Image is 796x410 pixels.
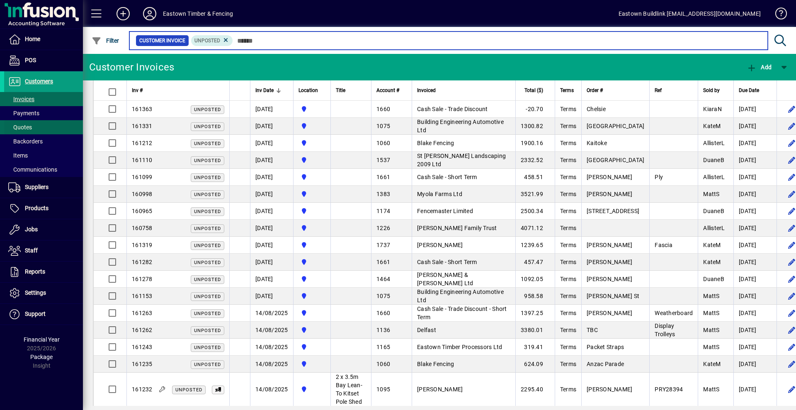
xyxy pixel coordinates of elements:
span: [GEOGRAPHIC_DATA] [587,123,644,129]
td: 1300.82 [515,118,555,135]
td: 2332.52 [515,152,555,169]
span: [PERSON_NAME] [587,174,632,180]
a: Communications [4,163,83,177]
td: [DATE] [733,101,777,118]
a: Home [4,29,83,50]
td: [DATE] [250,152,293,169]
span: Holyoake St [298,257,325,267]
span: 160998 [132,191,153,197]
span: Support [25,311,46,317]
span: Package [30,354,53,360]
span: Products [25,205,49,211]
span: Holyoake St [298,385,325,394]
span: 1464 [376,276,390,282]
div: Order # [587,86,644,95]
span: Holyoake St [298,325,325,335]
span: 161243 [132,344,153,350]
span: Backorders [8,138,43,145]
td: [DATE] [250,118,293,135]
span: AllisterL [703,225,725,231]
span: Unposted [194,38,220,44]
span: Unposted [194,192,221,197]
span: Unposted [175,387,202,393]
td: 1239.65 [515,237,555,254]
span: DuaneB [703,208,724,214]
span: 1174 [376,208,390,214]
span: Cash Sale - Short Term [417,259,477,265]
span: 1075 [376,123,390,129]
span: [STREET_ADDRESS] [587,208,639,214]
span: Customer Invoice [139,36,185,45]
span: Customers [25,78,53,85]
td: [DATE] [733,152,777,169]
span: Terms [560,344,576,350]
span: Order # [587,86,603,95]
span: [PERSON_NAME] [587,276,632,282]
td: [DATE] [733,186,777,203]
span: Terms [560,310,576,316]
td: 3521.99 [515,186,555,203]
div: Inv # [132,86,224,95]
span: Home [25,36,40,42]
span: Terms [560,191,576,197]
span: Unposted [194,175,221,180]
span: Reports [25,268,45,275]
button: Add [110,6,136,21]
span: Terms [560,293,576,299]
span: TBC [587,327,598,333]
span: Terms [560,386,576,393]
td: [DATE] [250,135,293,152]
div: Customer Invoices [89,61,174,74]
span: Holyoake St [298,291,325,301]
a: Payments [4,106,83,120]
span: Fascia [655,242,672,248]
span: Terms [560,259,576,265]
span: Staff [25,247,38,254]
span: KateM [703,259,721,265]
span: Holyoake St [298,104,325,114]
td: [DATE] [733,118,777,135]
span: Invoiced [417,86,436,95]
span: Building Engineering Automotive Ltd [417,119,504,133]
span: 161263 [132,310,153,316]
a: Settings [4,283,83,303]
span: DuaneB [703,157,724,163]
span: AllisterL [703,140,725,146]
span: Inv Date [255,86,274,95]
td: [DATE] [733,288,777,305]
span: Jobs [25,226,38,233]
td: [DATE] [250,186,293,203]
span: Invoices [8,96,34,102]
span: DuaneB [703,276,724,282]
span: Terms [560,123,576,129]
span: Holyoake St [298,223,325,233]
span: Fencemaster Limited [417,208,473,214]
span: Total ($) [524,86,543,95]
div: Sold by [703,86,728,95]
span: 1537 [376,157,390,163]
span: Terms [560,140,576,146]
span: Items [8,152,28,159]
td: [DATE] [733,254,777,271]
a: Reports [4,262,83,282]
td: [DATE] [250,254,293,271]
span: MattS [703,310,719,316]
span: AllisterL [703,174,725,180]
span: Terms [560,106,576,112]
span: Cash Sale - Trade Discount [417,106,488,112]
td: [DATE] [733,220,777,237]
span: Unposted [194,260,221,265]
span: Payments [8,110,39,116]
span: 161099 [132,174,153,180]
span: Account # [376,86,399,95]
div: Title [336,86,366,95]
a: Quotes [4,120,83,134]
td: 458.51 [515,169,555,186]
td: [DATE] [733,339,777,356]
td: [DATE] [250,169,293,186]
span: MattS [703,293,719,299]
span: Myola Farms Ltd [417,191,462,197]
span: 161110 [132,157,153,163]
span: Inv # [132,86,143,95]
span: Unposted [194,124,221,129]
